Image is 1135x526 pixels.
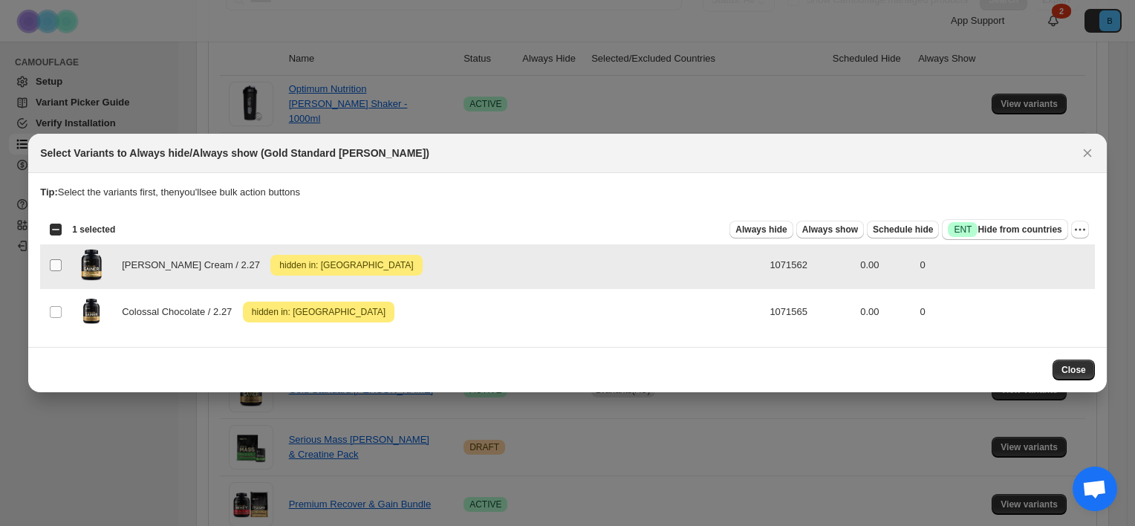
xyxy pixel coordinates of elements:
[1077,143,1098,163] button: Close
[802,224,858,236] span: Always show
[122,258,268,273] span: [PERSON_NAME] Cream / 2.27
[276,256,416,274] span: hidden in: [GEOGRAPHIC_DATA]
[122,305,240,319] span: Colossal Chocolate / 2.27
[40,185,1095,200] p: Select the variants first, then you'll see bulk action buttons
[942,219,1067,240] button: SuccessENTHide from countries
[1073,467,1117,511] div: チャットを開く
[1061,364,1086,376] span: Close
[856,242,915,289] td: 0.00
[954,224,972,236] span: ENT
[73,293,110,331] img: on-1071565_Image_01.png
[948,222,1061,237] span: Hide from countries
[73,247,110,284] img: on-1071562_Image_01.png
[916,289,1095,336] td: 0
[916,242,1095,289] td: 0
[249,303,388,321] span: hidden in: [GEOGRAPHIC_DATA]
[1071,221,1089,238] button: More actions
[873,224,933,236] span: Schedule hide
[1053,360,1095,380] button: Close
[40,146,429,160] h2: Select Variants to Always hide/Always show (Gold Standard [PERSON_NAME])
[735,224,787,236] span: Always hide
[729,221,793,238] button: Always hide
[796,221,864,238] button: Always show
[765,289,856,336] td: 1071565
[867,221,939,238] button: Schedule hide
[856,289,915,336] td: 0.00
[40,186,58,198] strong: Tip:
[765,242,856,289] td: 1071562
[72,224,115,236] span: 1 selected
